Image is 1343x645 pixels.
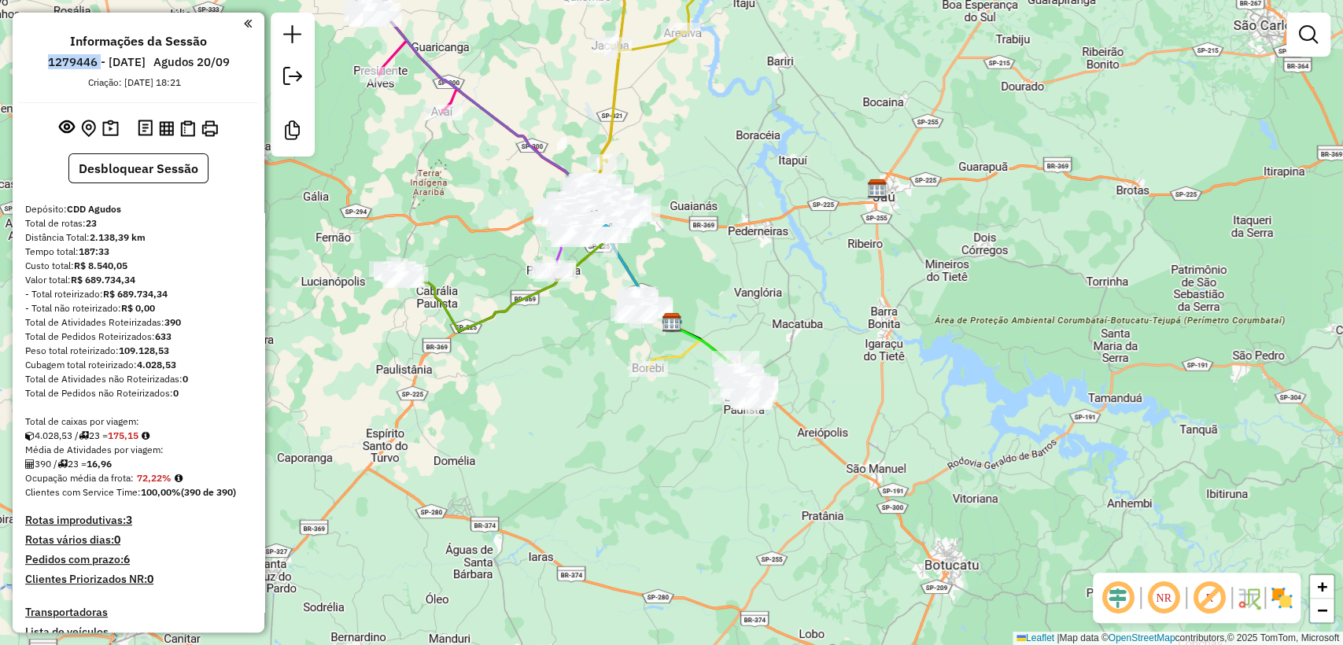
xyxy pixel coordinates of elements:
span: − [1317,600,1327,620]
strong: 3 [126,513,132,527]
i: Total de rotas [79,431,89,440]
div: Total de rotas: [25,216,252,230]
strong: 2.138,39 km [90,231,146,243]
img: Fluxo de ruas [1236,585,1261,610]
div: Map data © contributors,© 2025 TomTom, Microsoft [1013,632,1343,645]
span: Clientes com Service Time: [25,486,141,498]
span: Ocupação média da frota: [25,472,134,484]
div: Cubagem total roteirizado: [25,358,252,372]
button: Exibir sessão original [56,116,78,141]
img: Exibir/Ocultar setores [1269,585,1294,610]
strong: 175,15 [108,429,138,441]
h4: Clientes Priorizados NR: [25,573,252,586]
a: Zoom in [1310,575,1334,599]
strong: 390 [164,316,181,328]
strong: CDD Agudos [67,203,121,215]
strong: R$ 0,00 [121,302,155,314]
strong: 0 [147,572,153,586]
h4: Informações da Sessão [70,34,207,49]
strong: R$ 8.540,05 [74,260,127,271]
button: Centralizar mapa no depósito ou ponto de apoio [78,116,99,141]
strong: 4.028,53 [137,359,176,370]
button: Visualizar Romaneio [177,117,198,140]
div: 390 / 23 = [25,457,252,471]
strong: R$ 689.734,34 [103,288,168,300]
img: Bauru [581,209,602,230]
div: Peso total roteirizado: [25,344,252,358]
a: Clique aqui para minimizar o painel [244,14,252,32]
a: OpenStreetMap [1109,632,1175,643]
span: Ocultar NR [1145,579,1183,617]
i: Total de rotas [57,459,68,469]
button: Desbloquear Sessão [68,153,208,183]
strong: 100,00% [141,486,181,498]
strong: 16,96 [87,458,112,470]
strong: 0 [173,387,179,399]
img: CDD Jau [867,179,887,199]
h4: Rotas vários dias: [25,533,252,547]
strong: 187:33 [79,245,109,257]
a: Leaflet [1016,632,1054,643]
button: Painel de Sugestão [99,116,122,141]
span: Exibir rótulo [1190,579,1228,617]
div: Total de Pedidos não Roteirizados: [25,386,252,400]
div: 4.028,53 / 23 = [25,429,252,443]
div: Criação: [DATE] 18:21 [82,76,187,90]
h6: Agudos 20/09 [153,55,230,69]
strong: 6 [124,552,130,566]
h4: Pedidos com prazo: [25,553,130,566]
strong: 23 [86,217,97,229]
div: Tempo total: [25,245,252,259]
div: Total de caixas por viagem: [25,415,252,429]
a: Exibir filtros [1293,19,1324,50]
div: Total de Pedidos Roteirizados: [25,330,252,344]
a: Criar modelo [277,115,308,150]
img: 617 UDC Light Bauru [596,223,616,243]
i: Meta Caixas/viagem: 260,20 Diferença: -85,05 [142,431,149,440]
strong: 72,22% [137,472,172,484]
button: Visualizar relatório de Roteirização [156,117,177,138]
div: Total de Atividades não Roteirizadas: [25,372,252,386]
strong: 0 [183,373,188,385]
h6: 1279446 - [DATE] [48,55,146,69]
span: Ocultar deslocamento [1099,579,1137,617]
a: Nova sessão e pesquisa [277,19,308,54]
div: Depósito: [25,202,252,216]
span: + [1317,577,1327,596]
div: Total de Atividades Roteirizadas: [25,315,252,330]
h4: Transportadoras [25,606,252,619]
img: CDD Agudos [662,312,682,333]
strong: 0 [114,533,120,547]
strong: 633 [155,330,172,342]
a: Exportar sessão [277,61,308,96]
div: Valor total: [25,273,252,287]
div: - Total roteirizado: [25,287,252,301]
div: Custo total: [25,259,252,273]
div: Distância Total: [25,230,252,245]
h4: Rotas improdutivas: [25,514,252,527]
em: Média calculada utilizando a maior ocupação (%Peso ou %Cubagem) de cada rota da sessão. Rotas cro... [175,474,183,483]
strong: (390 de 390) [181,486,236,498]
i: Cubagem total roteirizado [25,431,35,440]
i: Total de Atividades [25,459,35,469]
div: Média de Atividades por viagem: [25,443,252,457]
a: Zoom out [1310,599,1334,622]
button: Imprimir Rotas [198,117,221,140]
button: Logs desbloquear sessão [135,116,156,141]
span: | [1057,632,1059,643]
strong: R$ 689.734,34 [71,274,135,286]
div: - Total não roteirizado: [25,301,252,315]
strong: 109.128,53 [119,345,169,356]
h4: Lista de veículos [25,625,252,639]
